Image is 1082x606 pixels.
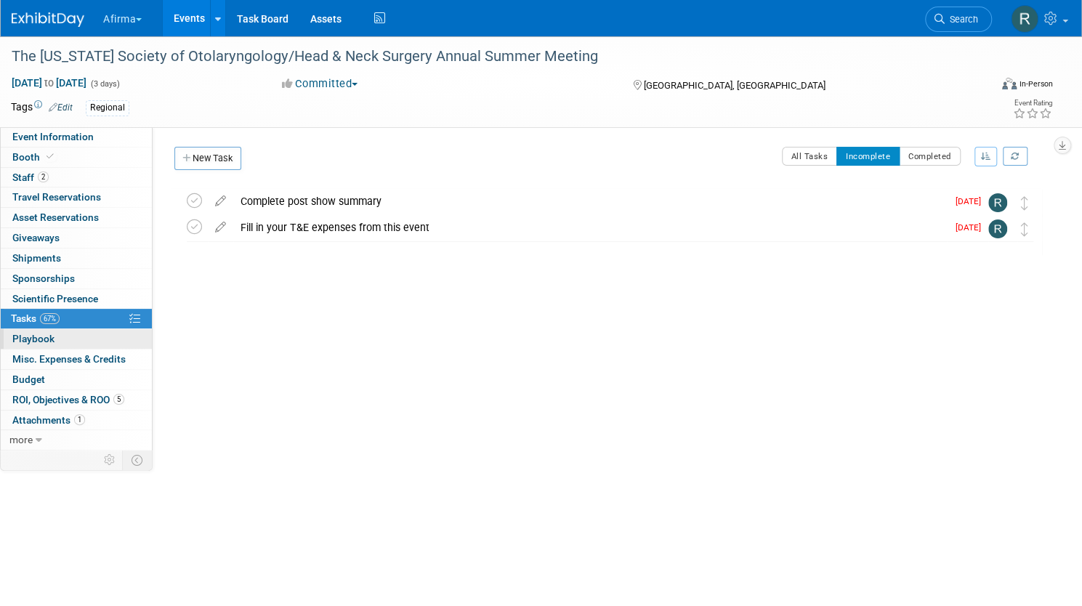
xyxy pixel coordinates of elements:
[11,312,60,324] span: Tasks
[40,313,60,324] span: 67%
[12,353,126,365] span: Misc. Expenses & Credits
[97,451,123,469] td: Personalize Event Tab Strip
[899,147,961,166] button: Completed
[11,76,87,89] span: [DATE] [DATE]
[1,370,152,389] a: Budget
[1,430,152,450] a: more
[1,269,152,288] a: Sponsorships
[7,44,964,70] div: The [US_STATE] Society of Otolaryngology/Head & Neck Surgery Annual Summer Meeting
[1,228,152,248] a: Giveaways
[1021,222,1028,236] i: Move task
[12,131,94,142] span: Event Information
[12,293,98,304] span: Scientific Presence
[782,147,838,166] button: All Tasks
[1,309,152,328] a: Tasks67%
[1,390,152,410] a: ROI, Objectives & ROO5
[1,148,152,167] a: Booth
[1,208,152,227] a: Asset Reservations
[277,76,363,92] button: Committed
[233,189,947,214] div: Complete post show summary
[113,394,124,405] span: 5
[86,100,129,116] div: Regional
[74,414,85,425] span: 1
[208,195,233,208] a: edit
[49,102,73,113] a: Edit
[897,76,1053,97] div: Event Format
[956,196,988,206] span: [DATE]
[1,127,152,147] a: Event Information
[1,187,152,207] a: Travel Reservations
[1,329,152,349] a: Playbook
[956,222,988,233] span: [DATE]
[12,252,61,264] span: Shipments
[1002,78,1017,89] img: Format-Inperson.png
[1,249,152,268] a: Shipments
[12,151,57,163] span: Booth
[1019,78,1053,89] div: In-Person
[1,289,152,309] a: Scientific Presence
[12,394,124,405] span: ROI, Objectives & ROO
[9,434,33,445] span: more
[1,168,152,187] a: Staff2
[1003,147,1028,166] a: Refresh
[1011,5,1038,33] img: Ryan Gibson
[988,193,1007,212] img: Ryan Gibson
[988,219,1007,238] img: Ryan Gibson
[38,171,49,182] span: 2
[233,215,947,240] div: Fill in your T&E expenses from this event
[12,272,75,284] span: Sponsorships
[945,14,978,25] span: Search
[208,221,233,234] a: edit
[12,171,49,183] span: Staff
[12,211,99,223] span: Asset Reservations
[925,7,992,32] a: Search
[47,153,54,161] i: Booth reservation complete
[644,80,825,91] span: [GEOGRAPHIC_DATA], [GEOGRAPHIC_DATA]
[12,373,45,385] span: Budget
[1,350,152,369] a: Misc. Expenses & Credits
[12,191,101,203] span: Travel Reservations
[836,147,900,166] button: Incomplete
[12,333,54,344] span: Playbook
[11,100,73,116] td: Tags
[12,232,60,243] span: Giveaways
[89,79,120,89] span: (3 days)
[123,451,153,469] td: Toggle Event Tabs
[12,414,85,426] span: Attachments
[42,77,56,89] span: to
[12,12,84,27] img: ExhibitDay
[1,411,152,430] a: Attachments1
[1013,100,1052,107] div: Event Rating
[174,147,241,170] a: New Task
[1021,196,1028,210] i: Move task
